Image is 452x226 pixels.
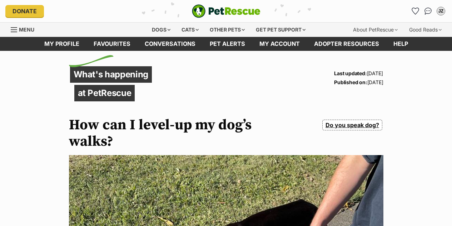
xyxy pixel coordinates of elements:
[348,23,403,37] div: About PetRescue
[203,37,252,51] a: Pet alerts
[74,85,135,101] p: at PetRescue
[192,4,260,18] img: logo-e224e6f780fb5917bec1dbf3a21bbac754714ae5b6737aabdf751b685950b380.svg
[177,23,204,37] div: Cats
[205,23,250,37] div: Other pets
[69,55,114,67] img: decorative flick
[322,120,382,130] a: Do you speak dog?
[37,37,86,51] a: My profile
[409,5,421,17] a: Favourites
[386,37,415,51] a: Help
[334,79,367,85] strong: Published on:
[11,23,39,35] a: Menu
[147,23,175,37] div: Dogs
[86,37,138,51] a: Favourites
[334,78,383,87] p: [DATE]
[307,37,386,51] a: Adopter resources
[334,69,383,78] p: [DATE]
[252,37,307,51] a: My account
[334,70,367,76] strong: Last updated:
[19,27,34,33] span: Menu
[435,5,447,17] button: My account
[138,37,203,51] a: conversations
[5,5,44,17] a: Donate
[192,4,260,18] a: PetRescue
[409,5,447,17] ul: Account quick links
[69,117,273,150] h1: How can I level-up my dog’s walks?
[422,5,434,17] a: Conversations
[70,66,152,83] p: What's happening
[437,8,444,15] div: JZ
[251,23,311,37] div: Get pet support
[404,23,447,37] div: Good Reads
[424,8,432,15] img: chat-41dd97257d64d25036548639549fe6c8038ab92f7586957e7f3b1b290dea8141.svg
